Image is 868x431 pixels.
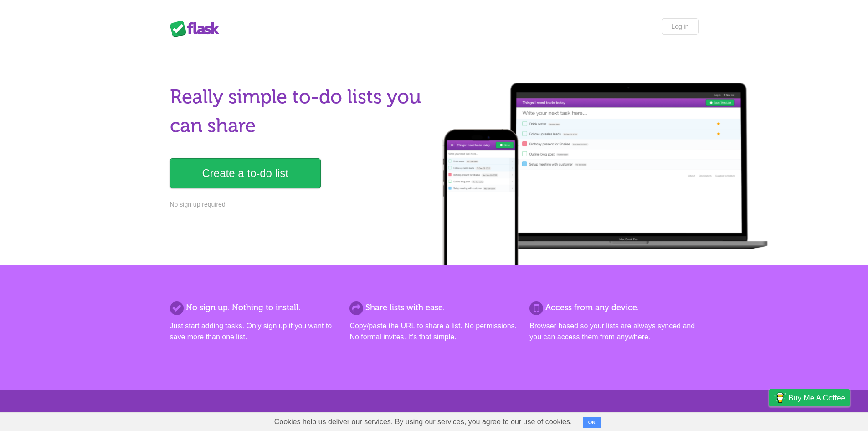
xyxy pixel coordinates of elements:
[170,21,225,37] div: Flask Lists
[529,321,698,343] p: Browser based so your lists are always synced and you can access them from anywhere.
[170,158,321,188] a: Create a to-do list
[788,390,845,406] span: Buy me a coffee
[170,83,429,140] h1: Really simple to-do lists you can share
[529,301,698,314] h2: Access from any device.
[769,389,850,406] a: Buy me a coffee
[170,301,339,314] h2: No sign up. Nothing to install.
[662,18,698,35] a: Log in
[170,321,339,343] p: Just start adding tasks. Only sign up if you want to save more than one list.
[583,417,601,428] button: OK
[774,390,786,405] img: Buy me a coffee
[265,413,581,431] span: Cookies help us deliver our services. By using our services, you agree to our use of cookies.
[170,200,429,209] p: No sign up required
[349,321,518,343] p: Copy/paste the URL to share a list. No permissions. No formal invites. It's that simple.
[349,301,518,314] h2: Share lists with ease.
